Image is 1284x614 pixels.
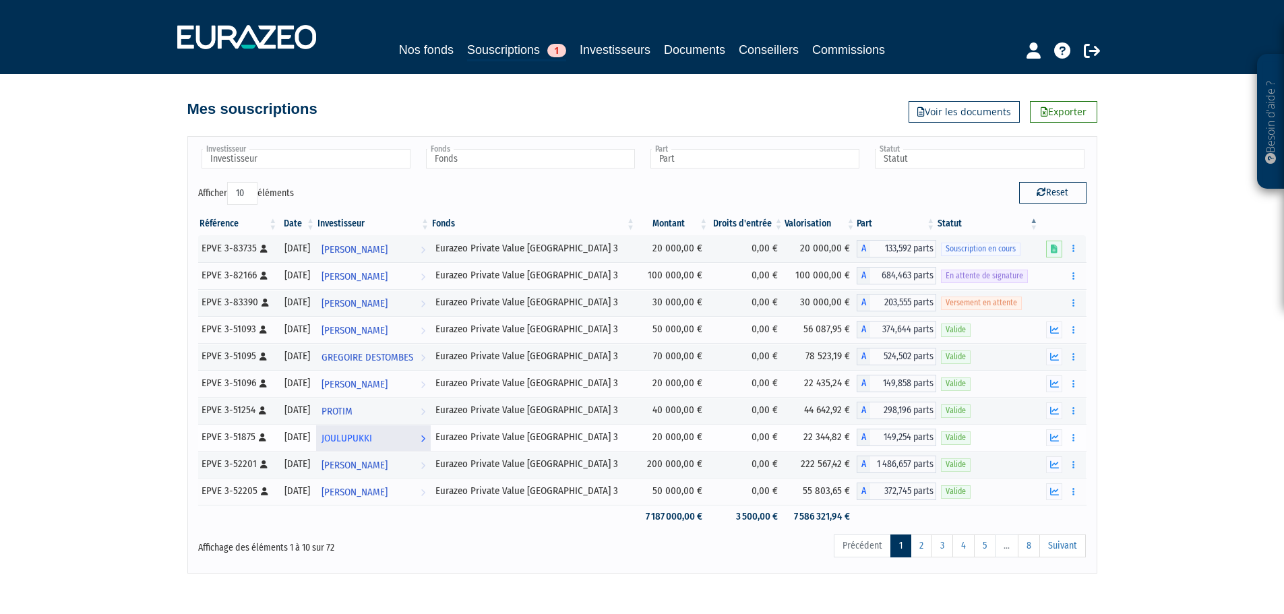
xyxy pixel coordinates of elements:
i: Voir l'investisseur [421,318,425,343]
td: 0,00 € [709,235,784,262]
th: Investisseur: activer pour trier la colonne par ordre croissant [316,212,431,235]
div: [DATE] [283,376,311,390]
i: [Français] Personne physique [261,487,268,495]
a: [PERSON_NAME] [316,316,431,343]
i: Voir l'investisseur [421,237,425,262]
a: 8 [1018,534,1040,557]
div: [DATE] [283,295,311,309]
span: A [857,483,870,500]
span: A [857,375,870,392]
span: [PERSON_NAME] [322,318,388,343]
td: 0,00 € [709,262,784,289]
th: Part: activer pour trier la colonne par ordre croissant [857,212,937,235]
span: 133,592 parts [870,240,937,257]
span: Valide [941,458,971,471]
div: Eurazeo Private Value [GEOGRAPHIC_DATA] 3 [435,322,632,336]
div: A - Eurazeo Private Value Europe 3 [857,429,937,446]
td: 20 000,00 € [785,235,857,262]
span: PROTIM [322,399,353,424]
span: Valide [941,377,971,390]
span: A [857,429,870,446]
span: [PERSON_NAME] [322,480,388,505]
td: 50 000,00 € [636,478,709,505]
div: [DATE] [283,457,311,471]
div: [DATE] [283,322,311,336]
div: A - Eurazeo Private Value Europe 3 [857,294,937,311]
i: Voir l'investisseur [421,426,425,451]
span: Valide [941,485,971,498]
div: Eurazeo Private Value [GEOGRAPHIC_DATA] 3 [435,295,632,309]
td: 222 567,42 € [785,451,857,478]
div: EPVE 3-82166 [202,268,274,282]
a: [PERSON_NAME] [316,262,431,289]
td: 0,00 € [709,370,784,397]
span: A [857,348,870,365]
a: [PERSON_NAME] [316,478,431,505]
a: Voir les documents [909,101,1020,123]
span: GREGOIRE DESTOMBES [322,345,413,370]
span: [PERSON_NAME] [322,237,388,262]
div: EPVE 3-52201 [202,457,274,471]
td: 3 500,00 € [709,505,784,528]
a: [PERSON_NAME] [316,370,431,397]
td: 0,00 € [709,343,784,370]
div: Eurazeo Private Value [GEOGRAPHIC_DATA] 3 [435,376,632,390]
i: [Français] Personne physique [259,379,267,388]
span: 524,502 parts [870,348,937,365]
div: [DATE] [283,430,311,444]
i: Voir l'investisseur [421,480,425,505]
span: Valide [941,404,971,417]
a: 3 [931,534,953,557]
i: [Français] Personne physique [260,272,268,280]
a: 1 [890,534,911,557]
td: 100 000,00 € [785,262,857,289]
div: [DATE] [283,403,311,417]
span: Souscription en cours [941,243,1020,255]
i: [Français] Personne physique [259,352,267,361]
span: 372,745 parts [870,483,937,500]
td: 7 187 000,00 € [636,505,709,528]
div: [DATE] [283,268,311,282]
span: A [857,267,870,284]
span: 149,858 parts [870,375,937,392]
span: 149,254 parts [870,429,937,446]
i: [Français] Personne physique [262,299,269,307]
label: Afficher éléments [198,182,294,205]
span: JOULUPUKKI [322,426,372,451]
td: 44 642,92 € [785,397,857,424]
div: Eurazeo Private Value [GEOGRAPHIC_DATA] 3 [435,268,632,282]
span: 298,196 parts [870,402,937,419]
div: Eurazeo Private Value [GEOGRAPHIC_DATA] 3 [435,457,632,471]
span: Versement en attente [941,297,1022,309]
div: A - Eurazeo Private Value Europe 3 [857,267,937,284]
div: A - Eurazeo Private Value Europe 3 [857,240,937,257]
i: [Français] Personne physique [259,406,266,415]
i: [Français] Personne physique [259,326,267,334]
a: Documents [664,40,725,59]
i: Voir l'investisseur [421,291,425,316]
a: JOULUPUKKI [316,424,431,451]
div: A - Eurazeo Private Value Europe 3 [857,402,937,419]
td: 20 000,00 € [636,424,709,451]
div: EPVE 3-52205 [202,484,274,498]
div: Affichage des éléments 1 à 10 sur 72 [198,533,557,555]
i: Voir l'investisseur [421,399,425,424]
td: 0,00 € [709,316,784,343]
span: A [857,456,870,473]
span: A [857,402,870,419]
div: EPVE 3-83735 [202,241,274,255]
i: Voir l'investisseur [421,264,425,289]
i: Voir l'investisseur [421,372,425,397]
div: [DATE] [283,241,311,255]
span: Valide [941,350,971,363]
span: [PERSON_NAME] [322,372,388,397]
td: 0,00 € [709,289,784,316]
td: 0,00 € [709,424,784,451]
i: [Français] Personne physique [259,433,266,441]
i: Voir l'investisseur [421,345,425,370]
span: 374,644 parts [870,321,937,338]
i: [Français] Personne physique [260,245,268,253]
div: Eurazeo Private Value [GEOGRAPHIC_DATA] 3 [435,403,632,417]
a: GREGOIRE DESTOMBES [316,343,431,370]
span: Valide [941,324,971,336]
